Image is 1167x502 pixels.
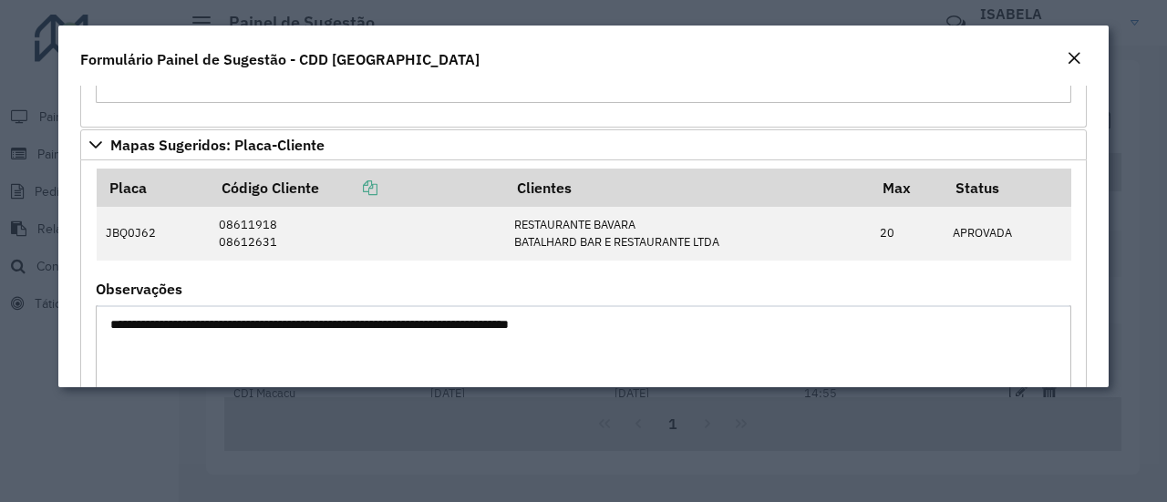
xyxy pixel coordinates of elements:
h4: Formulário Painel de Sugestão - CDD [GEOGRAPHIC_DATA] [80,48,480,70]
button: Close [1061,47,1087,71]
span: Mapas Sugeridos: Placa-Cliente [110,138,325,152]
td: JBQ0J62 [97,207,210,261]
th: Max [870,169,943,207]
td: RESTAURANTE BAVARA BATALHARD BAR E RESTAURANTE LTDA [504,207,870,261]
th: Clientes [504,169,870,207]
td: 08611918 08612631 [209,207,504,261]
a: Copiar [319,179,377,197]
th: Status [943,169,1070,207]
td: 20 [870,207,943,261]
td: APROVADA [943,207,1070,261]
label: Observações [96,278,182,300]
em: Fechar [1067,51,1081,66]
th: Placa [97,169,210,207]
th: Código Cliente [209,169,504,207]
a: Mapas Sugeridos: Placa-Cliente [80,129,1087,160]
